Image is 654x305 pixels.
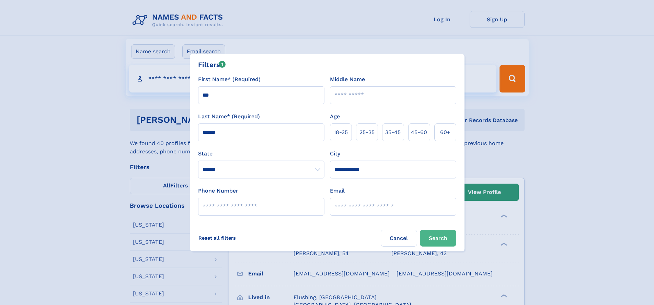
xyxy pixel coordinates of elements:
[381,230,417,247] label: Cancel
[198,112,260,121] label: Last Name* (Required)
[334,128,348,137] span: 18‑25
[330,187,345,195] label: Email
[330,112,340,121] label: Age
[198,150,324,158] label: State
[385,128,401,137] span: 35‑45
[359,128,375,137] span: 25‑35
[420,230,456,247] button: Search
[330,75,365,84] label: Middle Name
[330,150,340,158] label: City
[198,59,226,70] div: Filters
[411,128,427,137] span: 45‑60
[194,230,240,246] label: Reset all filters
[198,187,238,195] label: Phone Number
[440,128,450,137] span: 60+
[198,75,261,84] label: First Name* (Required)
